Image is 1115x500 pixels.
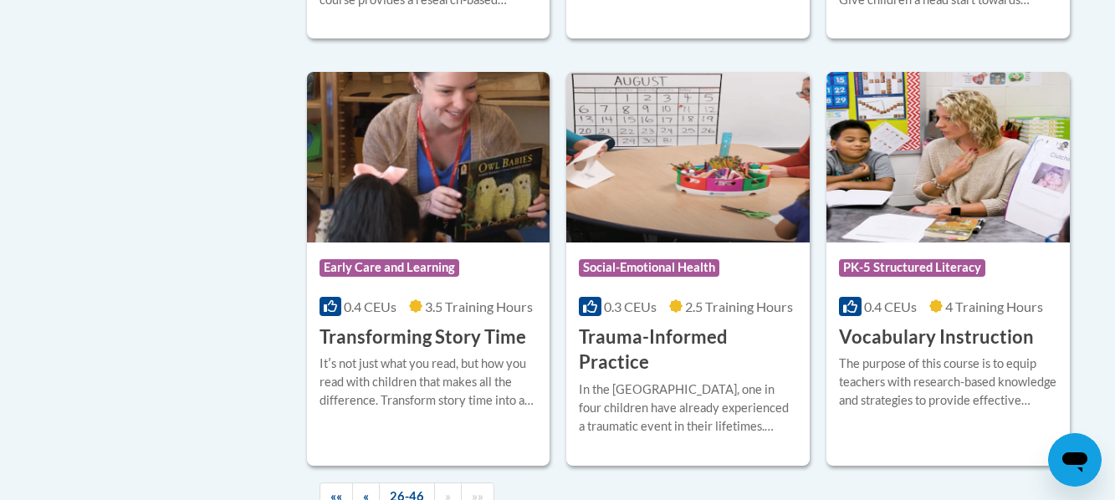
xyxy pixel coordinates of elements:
div: In the [GEOGRAPHIC_DATA], one in four children have already experienced a traumatic event in thei... [579,380,797,436]
span: 0.4 CEUs [864,298,917,314]
h3: Trauma-Informed Practice [579,324,797,376]
span: 2.5 Training Hours [685,298,793,314]
span: Social-Emotional Health [579,259,719,276]
iframe: Button to launch messaging window [1048,433,1102,487]
span: Early Care and Learning [320,259,459,276]
h3: Transforming Story Time [320,324,526,350]
a: Course LogoEarly Care and Learning0.4 CEUs3.5 Training Hours Transforming Story TimeItʹs not just... [307,72,550,465]
div: The purpose of this course is to equip teachers with research-based knowledge and strategies to p... [839,355,1057,410]
a: Course LogoPK-5 Structured Literacy0.4 CEUs4 Training Hours Vocabulary InstructionThe purpose of ... [826,72,1070,465]
span: 0.3 CEUs [604,298,657,314]
a: Course LogoSocial-Emotional Health0.3 CEUs2.5 Training Hours Trauma-Informed PracticeIn the [GEOG... [566,72,810,465]
img: Course Logo [307,72,550,242]
h3: Vocabulary Instruction [839,324,1034,350]
img: Course Logo [566,72,810,242]
span: 0.4 CEUs [344,298,396,314]
span: 3.5 Training Hours [425,298,533,314]
span: PK-5 Structured Literacy [839,259,985,276]
div: Itʹs not just what you read, but how you read with children that makes all the difference. Transf... [320,355,538,410]
img: Course Logo [826,72,1070,242]
span: 4 Training Hours [945,298,1043,314]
